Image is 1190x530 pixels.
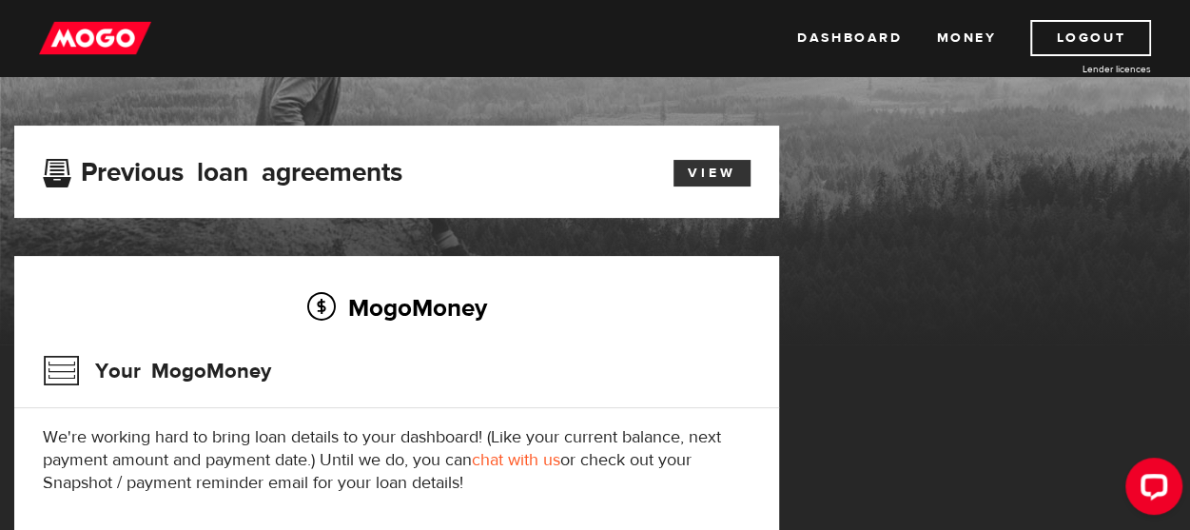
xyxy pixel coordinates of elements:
a: Lender licences [1008,62,1151,76]
a: Logout [1030,20,1151,56]
h2: MogoMoney [43,287,751,327]
img: mogo_logo-11ee424be714fa7cbb0f0f49df9e16ec.png [39,20,151,56]
h1: MogoMoney [14,43,1176,83]
a: Dashboard [797,20,902,56]
h3: Your MogoMoney [43,346,271,396]
p: We're working hard to bring loan details to your dashboard! (Like your current balance, next paym... [43,426,751,495]
a: View [673,160,751,186]
a: Money [936,20,996,56]
iframe: LiveChat chat widget [1110,450,1190,530]
a: chat with us [472,449,560,471]
h3: Previous loan agreements [43,157,402,182]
